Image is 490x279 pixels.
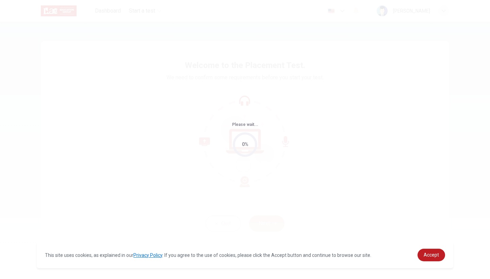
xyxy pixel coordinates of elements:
[37,242,453,268] div: cookieconsent
[232,122,258,127] span: Please wait...
[133,252,162,258] a: Privacy Policy
[418,249,445,261] a: dismiss cookie message
[242,141,248,148] div: 0%
[45,252,371,258] span: This site uses cookies, as explained in our . If you agree to the use of cookies, please click th...
[424,252,439,258] span: Accept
